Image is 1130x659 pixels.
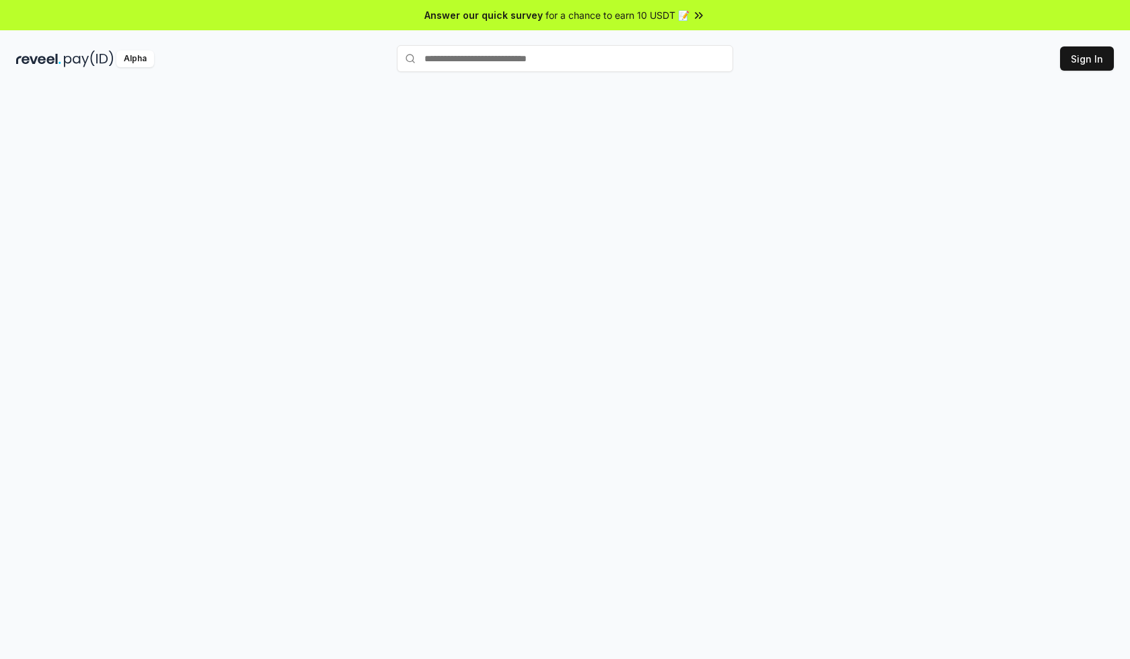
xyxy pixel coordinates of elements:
[424,8,543,22] span: Answer our quick survey
[16,50,61,67] img: reveel_dark
[116,50,154,67] div: Alpha
[1060,46,1114,71] button: Sign In
[64,50,114,67] img: pay_id
[545,8,689,22] span: for a chance to earn 10 USDT 📝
